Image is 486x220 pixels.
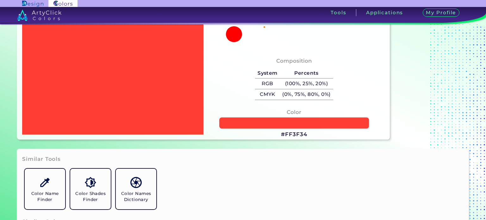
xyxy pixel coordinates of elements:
[118,191,154,203] h5: Color Names Dictionary
[255,68,280,79] h5: System
[366,10,403,15] h3: Applications
[287,108,301,117] h4: Color
[22,1,43,7] img: ArtyClick Design logo
[276,56,312,66] h4: Composition
[73,191,108,203] h5: Color Shades Finder
[331,10,346,15] h3: Tools
[85,177,96,188] img: icon_color_shades.svg
[280,89,333,100] h5: (0%, 75%, 80%, 0%)
[17,9,62,21] img: logo_artyclick_colors_white.svg
[281,131,307,138] h3: #FF3F34
[68,166,113,212] a: Color Shades Finder
[280,68,333,79] h5: Percents
[280,79,333,89] h5: (100%, 25%, 20%)
[423,9,459,17] h3: My Profile
[22,166,68,212] a: Color Name Finder
[255,79,280,89] h5: RGB
[130,177,141,188] img: icon_color_names_dictionary.svg
[39,177,50,188] img: icon_color_name_finder.svg
[255,89,280,100] h5: CMYK
[27,191,63,203] h5: Color Name Finder
[113,166,159,212] a: Color Names Dictionary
